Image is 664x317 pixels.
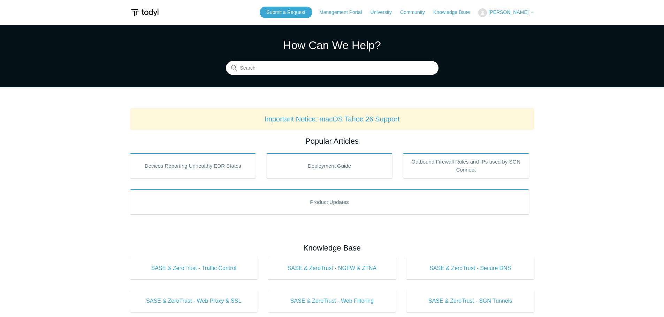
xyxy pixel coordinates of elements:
a: Devices Reporting Unhealthy EDR States [130,153,256,178]
a: University [370,9,398,16]
a: Management Portal [319,9,369,16]
a: Outbound Firewall Rules and IPs used by SGN Connect [403,153,529,178]
input: Search [226,61,438,75]
a: Product Updates [130,189,529,214]
a: SASE & ZeroTrust - SGN Tunnels [406,290,534,312]
a: SASE & ZeroTrust - Web Filtering [268,290,396,312]
a: SASE & ZeroTrust - Traffic Control [130,257,258,279]
a: Deployment Guide [266,153,392,178]
span: [PERSON_NAME] [488,9,528,15]
a: Submit a Request [260,7,312,18]
a: Community [400,9,432,16]
span: SASE & ZeroTrust - Web Proxy & SSL [140,297,247,305]
a: SASE & ZeroTrust - Secure DNS [406,257,534,279]
a: Knowledge Base [433,9,477,16]
h2: Popular Articles [130,135,534,147]
h1: How Can We Help? [226,37,438,54]
img: Todyl Support Center Help Center home page [130,6,160,19]
a: SASE & ZeroTrust - Web Proxy & SSL [130,290,258,312]
span: SASE & ZeroTrust - Web Filtering [278,297,386,305]
h2: Knowledge Base [130,242,534,254]
span: SASE & ZeroTrust - Secure DNS [417,264,524,272]
span: SASE & ZeroTrust - Traffic Control [140,264,247,272]
span: SASE & ZeroTrust - SGN Tunnels [417,297,524,305]
a: Important Notice: macOS Tahoe 26 Support [265,115,400,123]
span: SASE & ZeroTrust - NGFW & ZTNA [278,264,386,272]
a: SASE & ZeroTrust - NGFW & ZTNA [268,257,396,279]
button: [PERSON_NAME] [478,8,534,17]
